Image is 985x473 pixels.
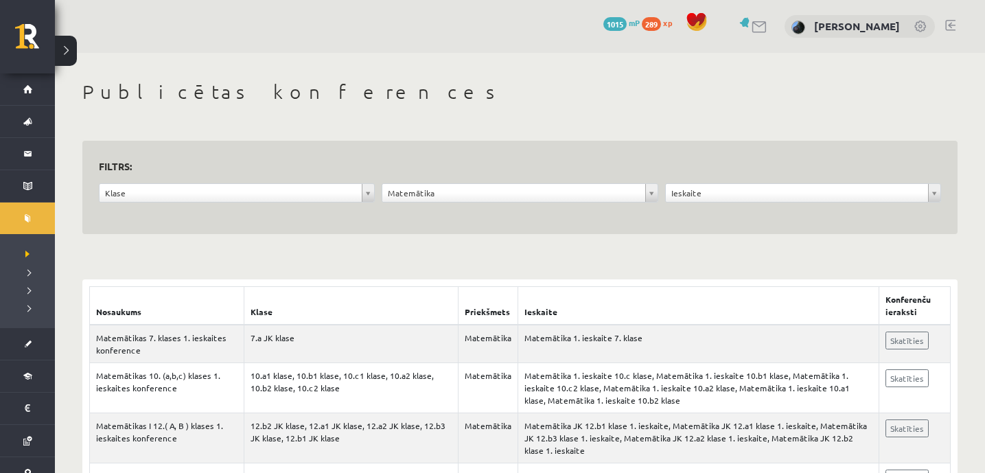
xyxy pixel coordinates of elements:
td: 10.a1 klase, 10.b1 klase, 10.c1 klase, 10.a2 klase, 10.b2 klase, 10.c2 klase [244,363,459,413]
img: Kate Rūsiņa [791,21,805,34]
a: Matemātika [382,184,657,202]
th: Nosaukums [90,287,244,325]
td: Matemātika [459,413,518,463]
td: 7.a JK klase [244,325,459,363]
td: Matemātika JK 12.b1 klase 1. ieskaite, Matemātika JK 12.a1 klase 1. ieskaite, Matemātika JK 12.b3... [518,413,879,463]
a: [PERSON_NAME] [814,19,900,33]
h1: Publicētas konferences [82,80,958,104]
td: Matemātika [459,363,518,413]
a: 289 xp [642,17,679,28]
h3: Filtrs: [99,157,925,176]
a: Klase [100,184,374,202]
td: 12.b2 JK klase, 12.a1 JK klase, 12.a2 JK klase, 12.b3 JK klase, 12.b1 JK klase [244,413,459,463]
th: Ieskaite [518,287,879,325]
a: Rīgas 1. Tālmācības vidusskola [15,24,55,58]
a: Skatīties [885,419,929,437]
a: 1015 mP [603,17,640,28]
td: Matemātikas 7. klases 1. ieskaites konference [90,325,244,363]
th: Konferenču ieraksti [879,287,950,325]
span: 1015 [603,17,627,31]
span: Klase [105,184,356,202]
span: 289 [642,17,661,31]
td: Matemātika [459,325,518,363]
td: Matemātikas I 12.( A, B ) klases 1. ieskaites konference [90,413,244,463]
td: Matemātika 1. ieskaite 7. klase [518,325,879,363]
a: Skatīties [885,369,929,387]
span: mP [629,17,640,28]
span: Ieskaite [671,184,923,202]
span: xp [663,17,672,28]
a: Skatīties [885,332,929,349]
td: Matemātikas 10. (a,b,c) klases 1. ieskaites konference [90,363,244,413]
span: Matemātika [388,184,639,202]
th: Klase [244,287,459,325]
th: Priekšmets [459,287,518,325]
td: Matemātika 1. ieskaite 10.c klase, Matemātika 1. ieskaite 10.b1 klase, Matemātika 1. ieskaite 10.... [518,363,879,413]
a: Ieskaite [666,184,940,202]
